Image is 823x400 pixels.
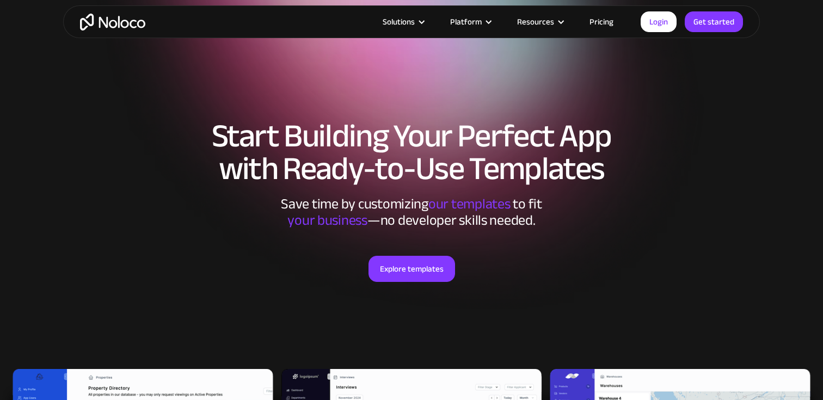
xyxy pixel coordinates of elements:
div: Save time by customizing to fit ‍ —no developer skills needed. [248,196,575,229]
h1: Start Building Your Perfect App with Ready-to-Use Templates [74,120,749,185]
div: Resources [517,15,554,29]
span: your business [287,207,367,233]
div: Solutions [383,15,415,29]
a: Get started [685,11,743,32]
div: Platform [437,15,503,29]
a: Explore templates [368,256,455,282]
a: home [80,14,145,30]
a: Pricing [576,15,627,29]
div: Resources [503,15,576,29]
div: Solutions [369,15,437,29]
div: Platform [450,15,482,29]
a: Login [641,11,677,32]
span: our templates [428,190,511,217]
